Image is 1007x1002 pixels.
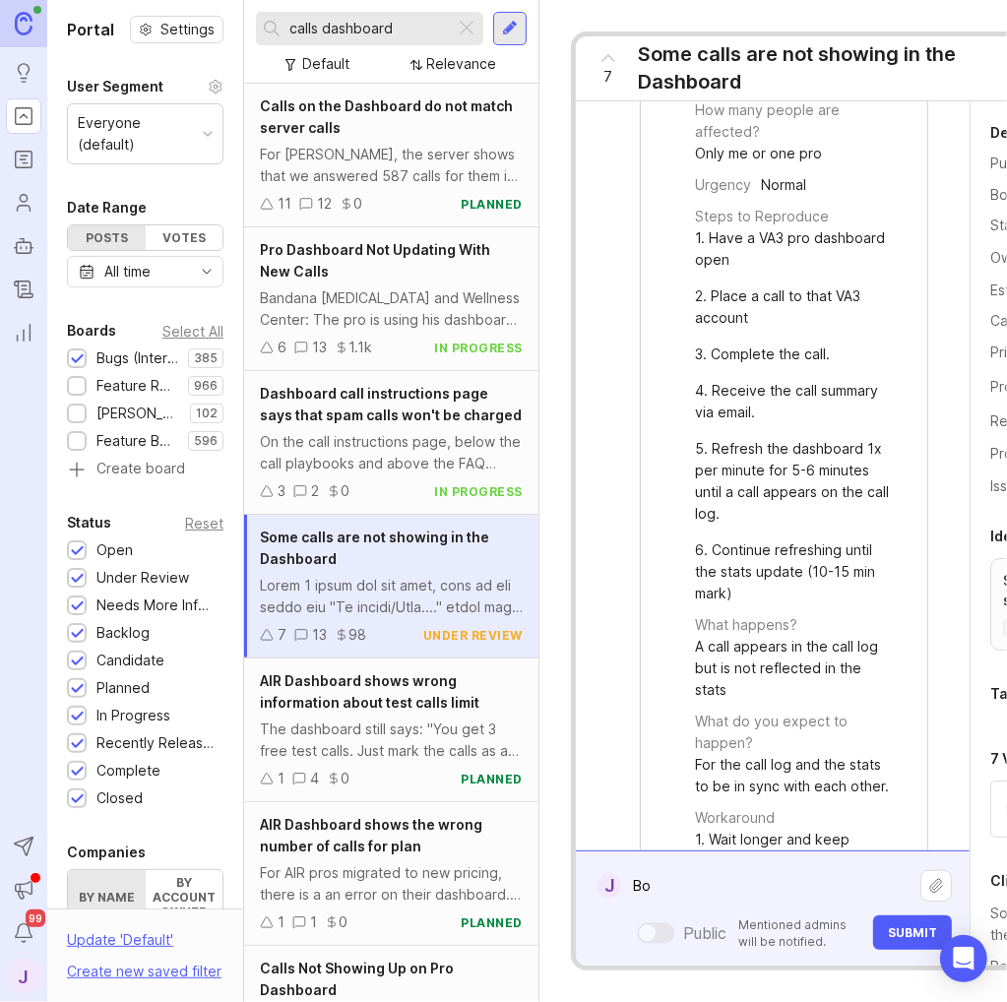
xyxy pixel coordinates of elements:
div: 1. Wait longer and keep reloading [695,829,896,872]
div: 1 [278,768,284,789]
div: planned [462,196,524,213]
div: in progress [435,340,524,356]
div: 0 [341,480,349,502]
a: Dashboard call instructions page says that spam calls won't be chargedOn the call instructions pa... [244,371,538,515]
div: 11 [278,193,291,215]
p: 596 [194,433,218,449]
a: Changelog [6,272,41,307]
div: 0 [339,911,347,933]
div: 2 [311,480,319,502]
div: Status [67,511,111,534]
p: 102 [196,406,218,421]
div: Date Range [67,196,147,219]
a: AIR Dashboard shows wrong information about test calls limitThe dashboard still says: "You get 3 ... [244,658,538,802]
div: Bugs (Internal) [96,347,178,369]
div: Planned [96,677,150,699]
div: What happens? [695,614,797,636]
a: Ideas [6,55,41,91]
button: Settings [130,16,223,43]
a: Users [6,185,41,220]
div: Relevance [427,53,497,75]
div: User Segment [67,75,163,98]
div: J [598,873,621,899]
a: Some calls are not showing in the DashboardLorem 1 ipsum dol sit amet, cons ad eli seddo eiu "Te ... [244,515,538,658]
div: 13 [312,337,327,358]
span: 99 [26,909,45,927]
span: Calls on the Dashboard do not match server calls [260,97,513,136]
a: AIR Dashboard shows the wrong number of calls for planFor AIR pros migrated to new pricing, there... [244,802,538,946]
div: Companies [67,841,146,864]
div: 13 [312,624,327,646]
div: Only me or one pro [695,143,822,164]
button: J [6,959,41,994]
div: 98 [348,624,366,646]
div: Update ' Default ' [67,929,173,961]
textarea: Both c [621,867,920,904]
div: 1 [310,911,317,933]
p: 966 [194,378,218,394]
div: 6 [278,337,286,358]
div: Workaround [695,807,775,829]
button: Submit [873,915,952,950]
span: AIR Dashboard shows the wrong number of calls for plan [260,816,482,854]
span: Dashboard call instructions page says that spam calls won't be charged [260,385,522,423]
div: All time [104,261,151,282]
div: Under Review [96,567,189,589]
div: Select All [162,326,223,337]
img: Canny Home [15,12,32,34]
div: Complete [96,760,160,782]
span: Settings [160,20,215,39]
div: Open [96,539,133,561]
div: Everyone (default) [78,112,195,156]
div: in progress [435,483,524,500]
div: 7 [278,624,286,646]
a: Roadmaps [6,142,41,177]
div: 2. Place a call to that VA3 account [695,285,896,329]
span: Calls Not Showing Up on Pro Dashboard [260,960,454,998]
div: planned [462,771,524,787]
div: Bandana [MEDICAL_DATA] and Wellness Center: The pro is using his dashboard to review call summari... [260,287,523,331]
div: planned [462,914,524,931]
div: Backlog [96,622,150,644]
div: Boards [67,319,116,343]
div: Posts [68,225,146,250]
a: Reporting [6,315,41,350]
div: Closed [96,787,143,809]
div: Create new saved filter [67,961,221,982]
div: 6. Continue refreshing until the stats update (10-15 min mark) [695,539,896,604]
label: By account owner [146,870,223,924]
div: under review [423,627,523,644]
span: Pro Dashboard Not Updating With New Calls [260,241,490,280]
label: By name [68,870,146,924]
div: Default [303,53,350,75]
div: 4 [310,768,319,789]
div: In Progress [96,705,170,726]
div: Urgency [695,174,751,196]
a: Autopilot [6,228,41,264]
div: 1 [278,911,284,933]
div: Needs More Info/verif/repro [96,595,214,616]
span: 7 [604,66,613,88]
div: [PERSON_NAME] (Public) [96,403,180,424]
div: What do you expect to happen? [695,711,886,754]
button: Send to Autopilot [6,829,41,864]
button: Notifications [6,915,41,951]
div: 1. Have a VA3 pro dashboard open [695,227,896,271]
div: On the call instructions page, below the call playbooks and above the FAQ section, there is a lin... [260,431,523,474]
p: Mentioned admins will be notified. [738,916,861,950]
div: A call appears in the call log but is not reflected in the stats [695,636,896,701]
a: Calls on the Dashboard do not match server callsFor [PERSON_NAME], the server shows that we answe... [244,84,538,227]
div: 4. Receive the call summary via email. [695,380,896,423]
a: Pro Dashboard Not Updating With New CallsBandana [MEDICAL_DATA] and Wellness Center: The pro is u... [244,227,538,371]
div: Steps to Reproduce [695,206,829,227]
div: Reset [185,518,223,529]
div: 1.1k [348,337,372,358]
div: 0 [341,768,349,789]
div: 3 [278,480,285,502]
div: 5. Refresh the dashboard 1x per minute for 5-6 minutes until a call appears on the call log. [695,438,896,525]
div: 12 [317,193,332,215]
span: AIR Dashboard shows wrong information about test calls limit [260,672,479,711]
div: Open Intercom Messenger [940,935,987,982]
